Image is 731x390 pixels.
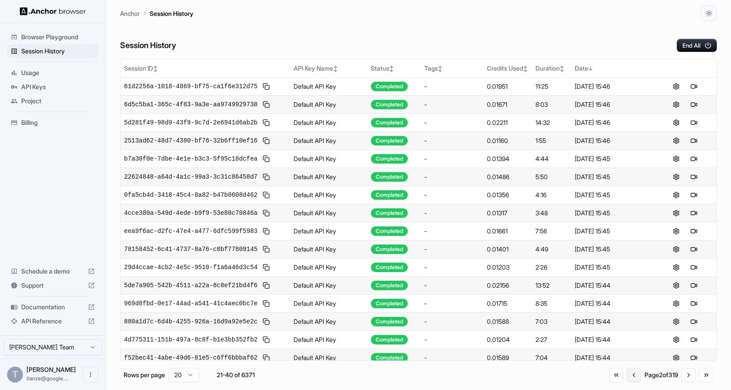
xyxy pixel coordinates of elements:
td: Default API Key [290,113,367,131]
div: Documentation [7,300,98,314]
div: T [7,367,23,382]
div: Session ID [124,64,286,73]
nav: breadcrumb [120,8,193,18]
div: API Keys [7,80,98,94]
div: 0.01401 [487,245,528,254]
div: - [424,154,480,163]
span: b7a30f0e-7dbe-4e1e-b3c3-5f95c18dcfea [124,154,257,163]
td: Default API Key [290,131,367,150]
span: ↕ [153,65,158,72]
span: ↓ [588,65,593,72]
div: Browser Playground [7,30,98,44]
div: [DATE] 15:46 [575,100,650,109]
p: Rows per page [124,371,165,379]
p: Session History [150,9,193,18]
span: 61d2256a-1018-4869-bf75-ca1f6e312d75 [124,82,257,91]
span: 29d4ccae-4cb2-4e5c-9510-f1a6a46d3c54 [124,263,257,272]
div: Duration [535,64,568,73]
div: 0.01486 [487,172,528,181]
span: 2513ad62-48d7-4380-bf76-32b6ff10ef16 [124,136,257,145]
div: - [424,245,480,254]
p: Anchor [120,9,140,18]
div: Completed [371,118,408,127]
span: Support [21,281,84,290]
div: 2:27 [535,335,568,344]
div: [DATE] 15:45 [575,227,650,236]
div: - [424,100,480,109]
td: Default API Key [290,95,367,113]
div: [DATE] 15:44 [575,281,650,290]
div: Page 2 of 319 [644,371,678,379]
div: Tags [424,64,480,73]
div: Session History [7,44,98,58]
div: 14:32 [535,118,568,127]
div: 1:55 [535,136,568,145]
div: 8:03 [535,100,568,109]
div: 0.02211 [487,118,528,127]
span: tianze@google.com [26,375,68,382]
div: [DATE] 15:45 [575,209,650,217]
div: 8:35 [535,299,568,308]
td: Default API Key [290,294,367,312]
span: Session History [21,47,95,56]
div: - [424,281,480,290]
span: ↕ [333,65,338,72]
span: 5d281f49-98d9-43f9-9c7d-2e6941d6ab2b [124,118,257,127]
div: 0.01661 [487,227,528,236]
div: 0.02156 [487,281,528,290]
td: Default API Key [290,330,367,349]
div: Support [7,278,98,292]
span: Tianze Shi [26,366,76,373]
div: Completed [371,154,408,164]
span: 0fa5cb4d-3418-45c4-8a82-b47b0608d462 [124,191,257,199]
div: 0.01160 [487,136,528,145]
div: 4:49 [535,245,568,254]
span: ↕ [438,65,442,72]
span: API Reference [21,317,84,326]
div: API Key Name [294,64,364,73]
div: 2:26 [535,263,568,272]
img: Anchor Logo [20,7,86,15]
div: 0.01589 [487,353,528,362]
td: Default API Key [290,186,367,204]
div: [DATE] 15:44 [575,317,650,326]
div: 7:03 [535,317,568,326]
div: 3:48 [535,209,568,217]
div: Completed [371,100,408,109]
div: 0.01394 [487,154,528,163]
div: 0.01588 [487,317,528,326]
div: - [424,191,480,199]
div: - [424,353,480,362]
div: Status [371,64,417,73]
div: - [424,136,480,145]
div: 7:04 [535,353,568,362]
div: Completed [371,226,408,236]
div: [DATE] 15:46 [575,118,650,127]
div: [DATE] 15:45 [575,263,650,272]
div: - [424,118,480,127]
td: Default API Key [290,168,367,186]
div: - [424,82,480,91]
div: Completed [371,172,408,182]
td: Default API Key [290,258,367,276]
div: Billing [7,116,98,130]
span: API Keys [21,82,95,91]
div: - [424,263,480,272]
div: - [424,227,480,236]
span: 78158452-6c41-4737-8a76-c8bf77809145 [124,245,257,254]
td: Default API Key [290,312,367,330]
div: Completed [371,244,408,254]
span: ↕ [523,65,528,72]
div: [DATE] 15:45 [575,191,650,199]
span: 969d8fbd-0e17-44ad-a541-41c4aec0bc7e [124,299,257,308]
div: 11:25 [535,82,568,91]
div: Credits Used [487,64,528,73]
div: 0.01715 [487,299,528,308]
td: Default API Key [290,150,367,168]
div: Completed [371,82,408,91]
div: API Reference [7,314,98,328]
h6: Session History [120,39,176,52]
div: 4:16 [535,191,568,199]
div: Project [7,94,98,108]
div: Completed [371,317,408,326]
